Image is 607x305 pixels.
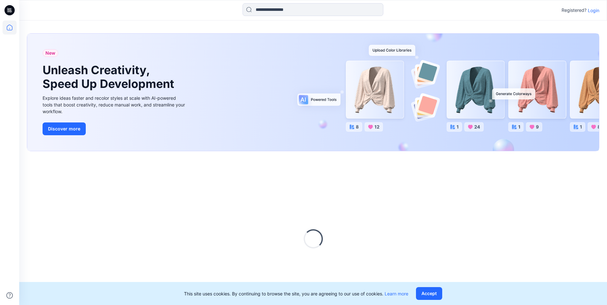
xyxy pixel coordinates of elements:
span: New [45,49,55,57]
button: Accept [416,287,442,300]
p: This site uses cookies. By continuing to browse the site, you are agreeing to our use of cookies. [184,290,408,297]
div: Explore ideas faster and recolor styles at scale with AI-powered tools that boost creativity, red... [43,95,187,115]
h1: Unleash Creativity, Speed Up Development [43,63,177,91]
a: Discover more [43,122,187,135]
p: Registered? [562,6,587,14]
a: Learn more [385,291,408,296]
button: Discover more [43,122,86,135]
p: Login [588,7,599,14]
